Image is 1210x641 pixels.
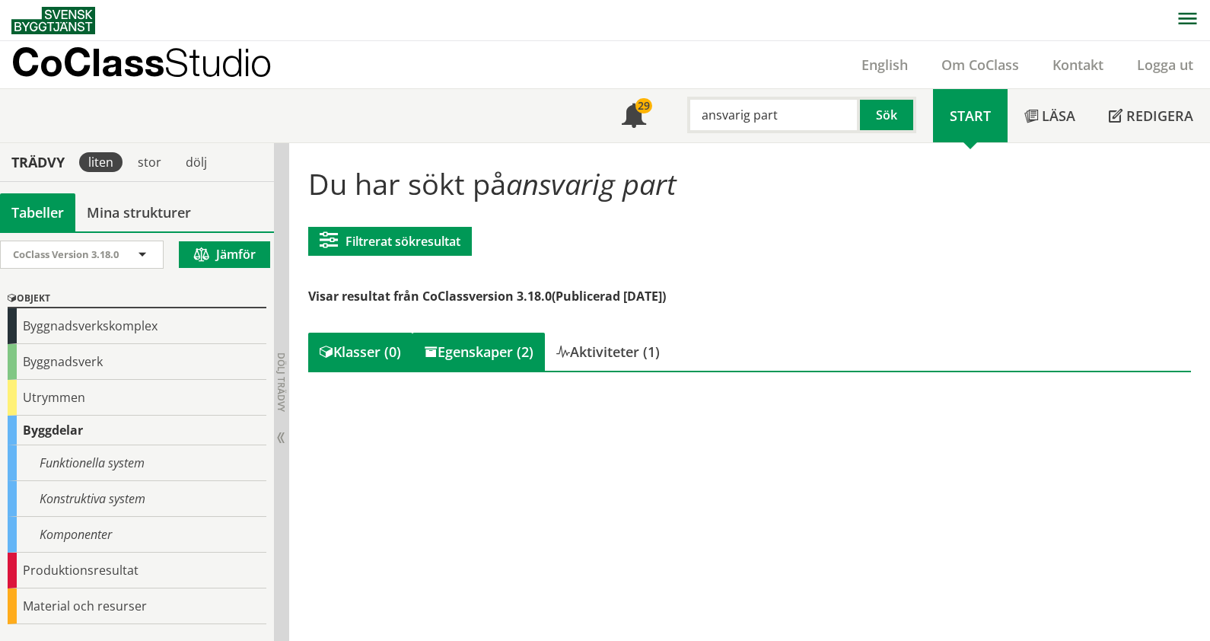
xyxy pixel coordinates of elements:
[11,41,304,88] a: CoClassStudio
[1126,107,1193,125] span: Redigera
[13,247,119,261] span: CoClass Version 3.18.0
[129,152,170,172] div: stor
[950,107,991,125] span: Start
[308,333,412,371] div: Klasser (0)
[11,53,272,71] p: CoClass
[275,352,288,412] span: Dölj trädvy
[308,227,472,256] button: Filtrerat sökresultat
[622,105,646,129] span: Notifikationer
[1042,107,1075,125] span: Läsa
[552,288,666,305] span: (Publicerad [DATE])
[308,167,1192,200] h1: Du har sökt på
[8,588,266,624] div: Material och resurser
[1008,89,1092,142] a: Läsa
[8,517,266,553] div: Komponenter
[687,97,860,133] input: Sök
[8,416,266,445] div: Byggdelar
[8,380,266,416] div: Utrymmen
[933,89,1008,142] a: Start
[164,40,272,85] span: Studio
[177,152,216,172] div: dölj
[179,241,270,268] button: Jämför
[605,89,663,142] a: 29
[1120,56,1210,74] a: Logga ut
[11,7,95,34] img: Svensk Byggtjänst
[545,333,671,371] div: Aktiviteter (1)
[3,154,73,171] div: Trädvy
[845,56,925,74] a: English
[308,288,552,305] span: Visar resultat från CoClassversion 3.18.0
[79,152,123,172] div: liten
[412,333,545,371] div: Egenskaper (2)
[8,553,266,588] div: Produktionsresultat
[8,290,266,308] div: Objekt
[860,97,916,133] button: Sök
[8,308,266,344] div: Byggnadsverkskomplex
[1092,89,1210,142] a: Redigera
[75,193,202,231] a: Mina strukturer
[8,481,266,517] div: Konstruktiva system
[1036,56,1120,74] a: Kontakt
[8,445,266,481] div: Funktionella system
[506,164,677,203] span: ansvarig part
[635,98,652,113] div: 29
[925,56,1036,74] a: Om CoClass
[8,344,266,380] div: Byggnadsverk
